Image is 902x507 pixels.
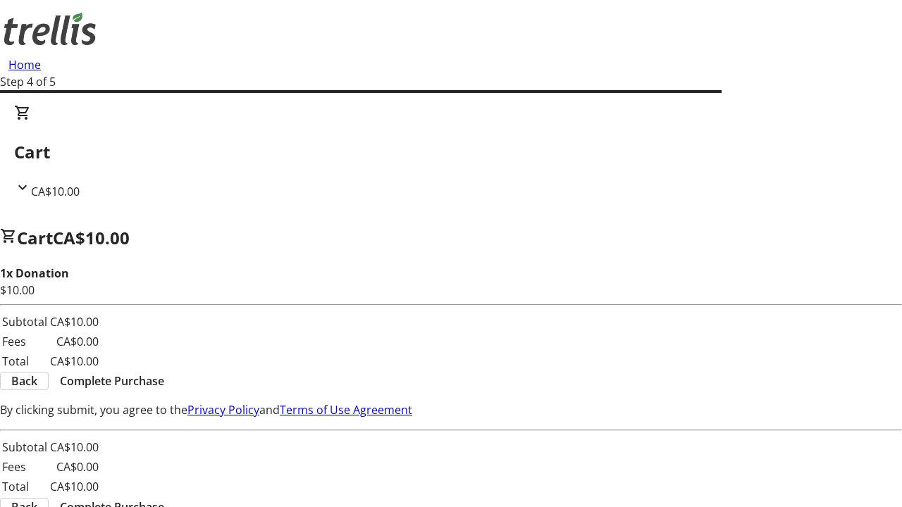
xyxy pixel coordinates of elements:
span: Cart [17,226,53,249]
a: Privacy Policy [187,402,259,418]
button: Complete Purchase [49,373,175,389]
div: CartCA$10.00 [14,104,888,200]
span: Complete Purchase [60,373,164,389]
span: CA$10.00 [53,226,130,249]
td: Subtotal [1,313,48,331]
span: Back [11,373,37,389]
td: Total [1,352,48,370]
a: Terms of Use Agreement [280,402,412,418]
td: CA$0.00 [49,458,99,476]
h2: Cart [14,139,888,165]
td: Total [1,477,48,496]
td: CA$10.00 [49,313,99,331]
td: CA$10.00 [49,352,99,370]
td: CA$10.00 [49,438,99,456]
td: Fees [1,332,48,351]
td: Subtotal [1,438,48,456]
td: CA$10.00 [49,477,99,496]
span: CA$10.00 [31,184,80,199]
td: Fees [1,458,48,476]
td: CA$0.00 [49,332,99,351]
